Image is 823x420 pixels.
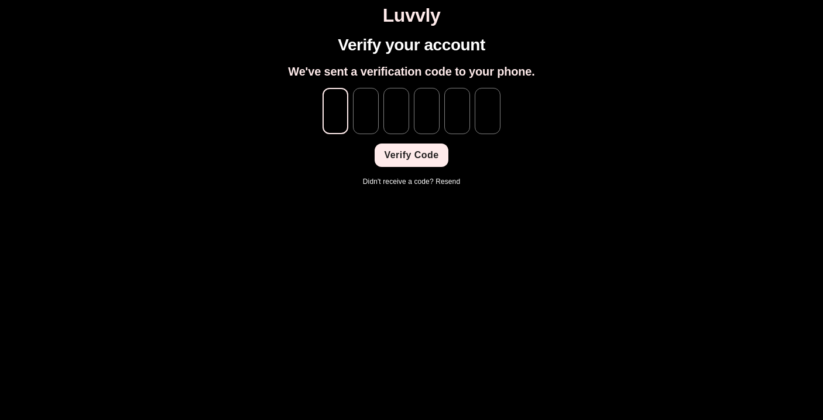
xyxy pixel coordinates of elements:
[288,64,534,78] h2: We've sent a verification code to your phone.
[338,36,485,55] h1: Verify your account
[375,144,448,167] button: Verify Code
[5,5,818,26] h1: Luvvly
[435,177,460,186] a: Resend
[363,176,460,187] p: Didn't receive a code?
